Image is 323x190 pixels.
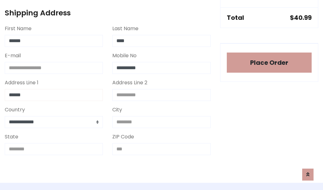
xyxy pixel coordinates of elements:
label: Mobile No [112,52,137,59]
label: ZIP Code [112,133,134,141]
label: City [112,106,122,114]
label: Address Line 2 [112,79,147,87]
h4: Shipping Address [5,8,211,17]
label: State [5,133,18,141]
span: 40.99 [294,13,312,22]
h5: $ [290,14,312,21]
label: Last Name [112,25,138,32]
h5: Total [227,14,244,21]
button: Place Order [227,53,312,73]
label: E-mail [5,52,21,59]
label: Country [5,106,25,114]
label: First Name [5,25,32,32]
label: Address Line 1 [5,79,38,87]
